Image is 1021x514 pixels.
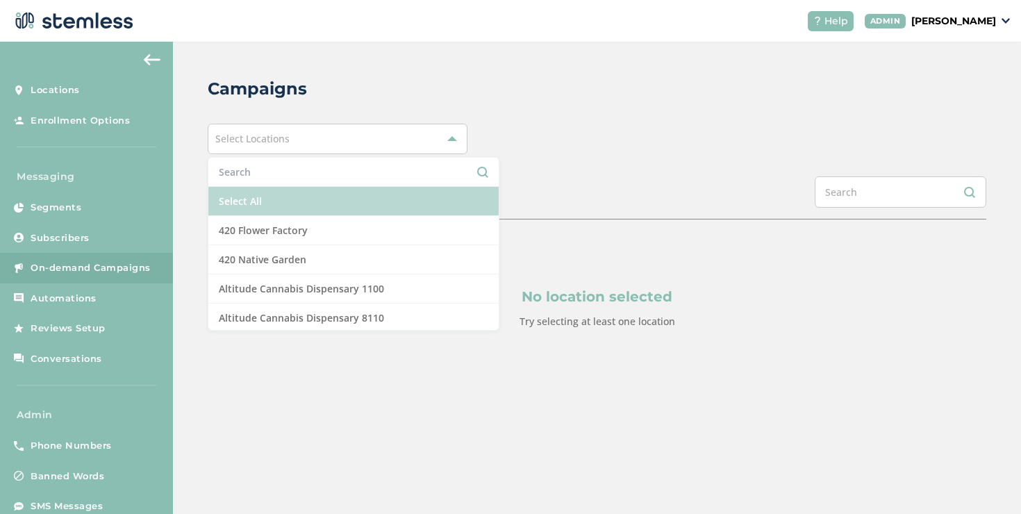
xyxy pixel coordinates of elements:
[952,447,1021,514] iframe: Chat Widget
[219,165,488,179] input: Search
[208,187,499,216] li: Select All
[208,216,499,245] li: 420 Flower Factory
[31,439,112,453] span: Phone Numbers
[208,274,499,304] li: Altitude Cannabis Dispensary 1100
[865,14,906,28] div: ADMIN
[31,322,106,335] span: Reviews Setup
[520,315,675,328] label: Try selecting at least one location
[31,261,151,275] span: On-demand Campaigns
[911,14,996,28] p: [PERSON_NAME]
[274,286,920,307] p: No location selected
[813,17,822,25] img: icon-help-white-03924b79.svg
[208,245,499,274] li: 420 Native Garden
[824,14,848,28] span: Help
[11,7,133,35] img: logo-dark-0685b13c.svg
[31,292,97,306] span: Automations
[31,231,90,245] span: Subscribers
[815,176,986,208] input: Search
[31,499,103,513] span: SMS Messages
[215,132,290,145] span: Select Locations
[1002,18,1010,24] img: icon_down-arrow-small-66adaf34.svg
[208,76,307,101] h2: Campaigns
[31,114,130,128] span: Enrollment Options
[144,54,160,65] img: icon-arrow-back-accent-c549486e.svg
[31,352,102,366] span: Conversations
[31,470,104,483] span: Banned Words
[31,83,80,97] span: Locations
[208,304,499,333] li: Altitude Cannabis Dispensary 8110
[31,201,81,215] span: Segments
